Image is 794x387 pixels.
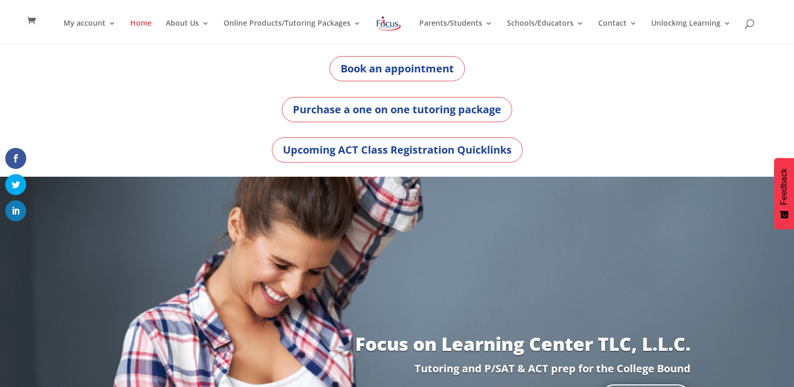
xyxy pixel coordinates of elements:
span: Feedback [779,168,789,205]
a: Focus on Learning Center TLC, L.L.C. [355,331,691,356]
img: Focus on Learning [375,14,403,33]
a: Schools/Educators [507,19,584,44]
button: Feedback - Show survey [774,158,794,229]
a: Online Products/Tutoring Packages [224,19,361,44]
a: Contact [598,19,637,44]
a: Unlocking Learning [651,19,731,44]
a: My account [63,19,116,44]
p: Tutoring and P/SAT & ACT prep for the College Bound [103,363,690,374]
a: Home [130,19,152,44]
a: About Us [166,19,209,44]
a: Upcoming ACT Class Registration Quicklinks [272,137,523,163]
a: Purchase a one on one tutoring package [282,97,512,122]
a: Parents/Students [419,19,493,44]
a: Book an appointment [330,56,465,81]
